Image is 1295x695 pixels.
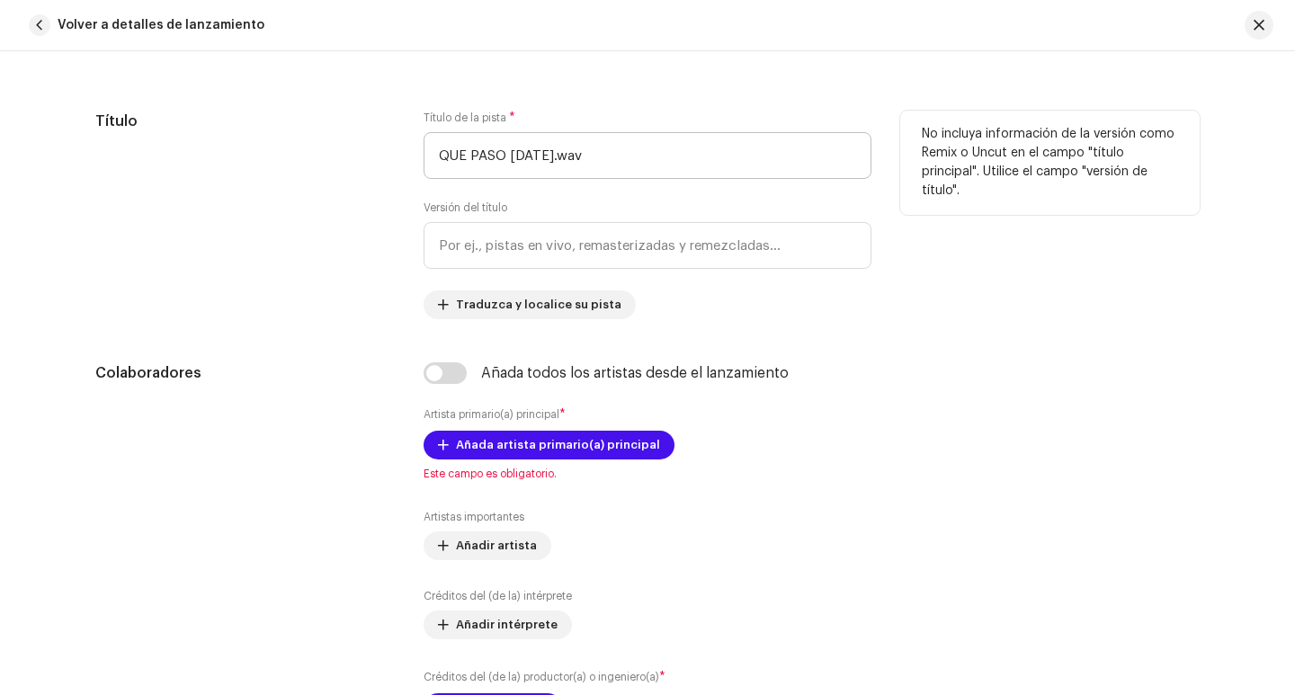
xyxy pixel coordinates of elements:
p: No incluya información de la versión como Remix o Uncut en el campo "título principal". Utilice e... [922,125,1178,200]
div: Añada todos los artistas desde el lanzamiento [481,366,789,380]
button: Añadir artista [424,531,551,560]
span: Traduzca y localice su pista [456,287,621,323]
input: Por ej., pistas en vivo, remasterizadas y remezcladas... [424,222,871,269]
span: Este campo es obligatorio. [424,467,871,481]
label: Artistas importantes [424,510,524,524]
small: Artista primario(a) principal [424,409,559,420]
span: Añada artista primario(a) principal [456,427,660,463]
small: Créditos del (de la) productor(a) o ingeniero(a) [424,672,659,682]
label: Título de la pista [424,111,515,125]
button: Añadir intérprete [424,610,572,639]
h5: Título [95,111,395,132]
span: Añadir intérprete [456,607,558,643]
label: Versión del título [424,200,507,215]
h5: Colaboradores [95,362,395,384]
span: Añadir artista [456,528,537,564]
label: Créditos del (de la) intérprete [424,589,572,603]
button: Añada artista primario(a) principal [424,431,674,459]
button: Traduzca y localice su pista [424,290,636,319]
input: Ingrese el nombre de la pista [424,132,871,179]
